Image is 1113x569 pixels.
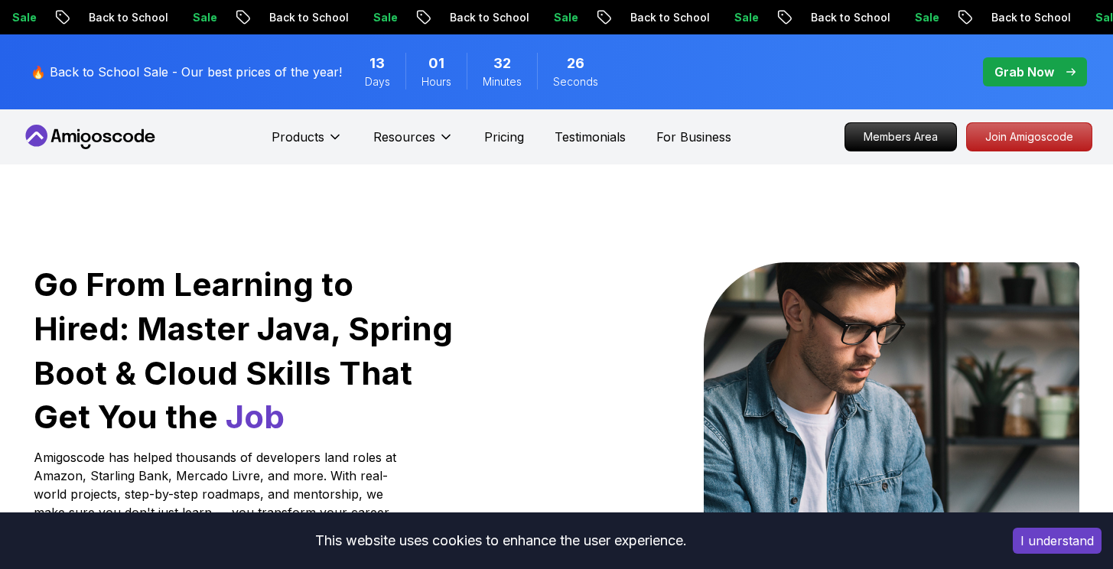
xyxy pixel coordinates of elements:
[272,128,343,158] button: Products
[891,10,940,25] p: Sale
[967,123,1092,151] p: Join Amigoscode
[484,128,524,146] a: Pricing
[246,10,350,25] p: Back to School
[787,10,891,25] p: Back to School
[567,53,584,74] span: 26 Seconds
[555,128,626,146] a: Testimonials
[553,74,598,89] span: Seconds
[607,10,711,25] p: Back to School
[65,10,169,25] p: Back to School
[34,262,455,439] h1: Go From Learning to Hired: Master Java, Spring Boot & Cloud Skills That Get You the
[656,128,731,146] a: For Business
[966,122,1092,151] a: Join Amigoscode
[1013,528,1102,554] button: Accept cookies
[369,53,385,74] span: 13 Days
[845,123,956,151] p: Members Area
[845,122,957,151] a: Members Area
[530,10,579,25] p: Sale
[428,53,444,74] span: 1 Hours
[169,10,218,25] p: Sale
[426,10,530,25] p: Back to School
[421,74,451,89] span: Hours
[226,397,285,436] span: Job
[483,74,522,89] span: Minutes
[350,10,399,25] p: Sale
[968,10,1072,25] p: Back to School
[493,53,511,74] span: 32 Minutes
[373,128,435,146] p: Resources
[272,128,324,146] p: Products
[365,74,390,89] span: Days
[11,524,990,558] div: This website uses cookies to enhance the user experience.
[711,10,760,25] p: Sale
[31,63,342,81] p: 🔥 Back to School Sale - Our best prices of the year!
[994,63,1054,81] p: Grab Now
[34,448,401,522] p: Amigoscode has helped thousands of developers land roles at Amazon, Starling Bank, Mercado Livre,...
[373,128,454,158] button: Resources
